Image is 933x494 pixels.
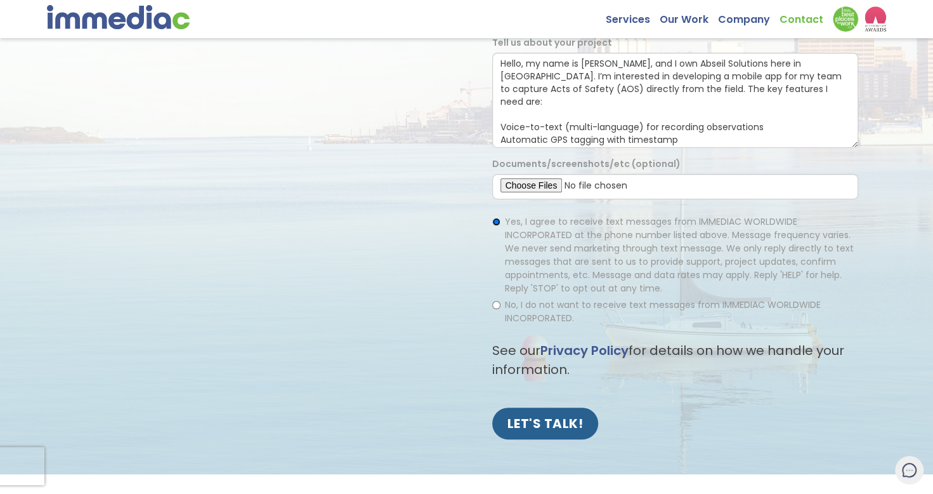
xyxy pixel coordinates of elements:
p: See our for details on how we handle your information. [492,341,859,379]
label: Documents/screenshots/etc (optional) [492,157,681,171]
a: Our Work [660,6,718,26]
a: Company [718,6,780,26]
input: No, I do not want to receive text messages from IMMEDIAC WORLDWIDE INCORPORATED. [492,301,500,309]
a: Services [606,6,660,26]
a: Contact [780,6,833,26]
input: Yes, I agree to receive text messages from IMMEDIAC WORLDWIDE INCORPORATED at the phone number li... [492,218,500,226]
span: Yes, I agree to receive text messages from IMMEDIAC WORLDWIDE INCORPORATED at the phone number li... [505,215,854,295]
img: logo2_wea_nobg.webp [864,6,887,32]
a: Privacy Policy [540,342,629,359]
img: Down [833,6,858,32]
span: No, I do not want to receive text messages from IMMEDIAC WORLDWIDE INCORPORATED. [505,298,821,324]
input: LET'S TALK! [492,408,599,439]
img: immediac [47,5,190,29]
label: Tell us about your project [492,36,612,50]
